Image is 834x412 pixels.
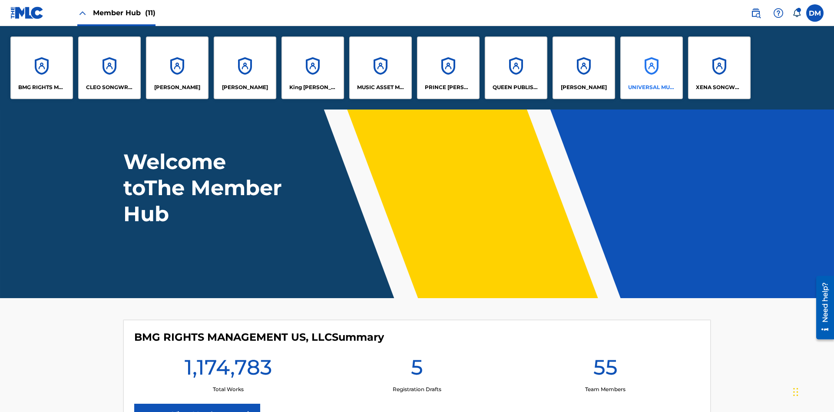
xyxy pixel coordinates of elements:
a: Public Search [747,4,764,22]
a: AccountsQUEEN PUBLISHA [485,37,547,99]
p: PRINCE MCTESTERSON [425,83,472,91]
span: (11) [145,9,156,17]
div: Notifications [792,9,801,17]
h4: BMG RIGHTS MANAGEMENT US, LLC [134,331,384,344]
p: EYAMA MCSINGER [222,83,268,91]
a: AccountsMUSIC ASSET MANAGEMENT (MAM) [349,37,412,99]
a: Accounts[PERSON_NAME] [214,37,276,99]
a: AccountsPRINCE [PERSON_NAME] [417,37,480,99]
a: AccountsBMG RIGHTS MANAGEMENT US, LLC [10,37,73,99]
p: UNIVERSAL MUSIC PUB GROUP [628,83,675,91]
a: AccountsCLEO SONGWRITER [78,37,141,99]
div: Drag [793,379,798,405]
a: AccountsXENA SONGWRITER [688,37,751,99]
div: User Menu [806,4,824,22]
p: CLEO SONGWRITER [86,83,133,91]
p: Total Works [213,385,244,393]
span: Member Hub [93,8,156,18]
a: Accounts[PERSON_NAME] [146,37,208,99]
p: ELVIS COSTELLO [154,83,200,91]
p: RONALD MCTESTERSON [561,83,607,91]
a: Accounts[PERSON_NAME] [553,37,615,99]
h1: 55 [593,354,618,385]
a: AccountsUNIVERSAL MUSIC PUB GROUP [620,37,683,99]
p: BMG RIGHTS MANAGEMENT US, LLC [18,83,66,91]
img: MLC Logo [10,7,44,19]
h1: Welcome to The Member Hub [123,149,286,227]
img: search [751,8,761,18]
p: QUEEN PUBLISHA [493,83,540,91]
iframe: Resource Center [810,272,834,344]
img: Close [77,8,88,18]
iframe: Chat Widget [791,370,834,412]
h1: 5 [411,354,423,385]
div: Help [770,4,787,22]
img: help [773,8,784,18]
a: AccountsKing [PERSON_NAME] [281,37,344,99]
p: King McTesterson [289,83,337,91]
p: XENA SONGWRITER [696,83,743,91]
h1: 1,174,783 [185,354,272,385]
p: Team Members [585,385,625,393]
p: Registration Drafts [393,385,441,393]
p: MUSIC ASSET MANAGEMENT (MAM) [357,83,404,91]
